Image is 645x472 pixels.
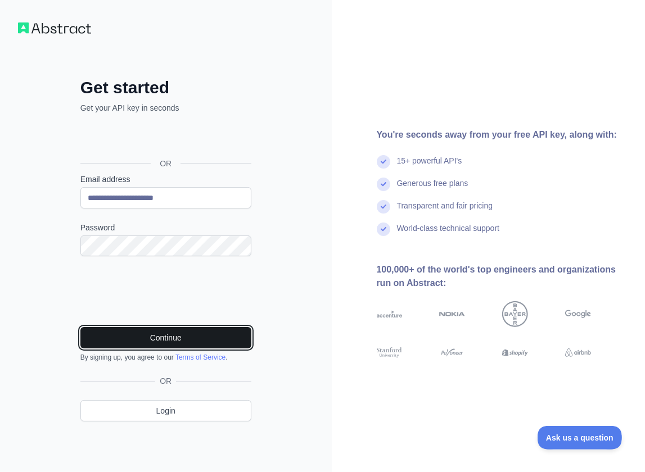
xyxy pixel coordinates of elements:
[155,375,176,387] span: OR
[80,353,251,362] div: By signing up, you agree to our .
[75,126,255,151] iframe: Gumb za prijavu putem Googlea
[565,301,591,327] img: google
[377,155,390,169] img: check mark
[377,178,390,191] img: check mark
[502,346,528,359] img: shopify
[80,327,251,348] button: Continue
[80,102,251,114] p: Get your API key in seconds
[397,200,493,223] div: Transparent and fair pricing
[397,155,462,178] div: 15+ powerful API's
[151,158,181,169] span: OR
[377,301,403,327] img: accenture
[18,22,91,34] img: Workflow
[439,301,465,327] img: nokia
[502,301,528,327] img: bayer
[439,346,465,359] img: payoneer
[175,353,225,361] a: Terms of Service
[80,174,251,185] label: Email address
[80,78,251,98] h2: Get started
[538,426,623,450] iframe: Toggle Customer Support
[80,270,251,314] iframe: reCAPTCHA
[377,128,628,142] div: You're seconds away from your free API key, along with:
[397,223,500,245] div: World-class technical support
[80,222,251,233] label: Password
[377,223,390,236] img: check mark
[377,346,403,359] img: stanford university
[377,263,628,290] div: 100,000+ of the world's top engineers and organizations run on Abstract:
[80,400,251,421] a: Login
[377,200,390,214] img: check mark
[565,346,591,359] img: airbnb
[397,178,468,200] div: Generous free plans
